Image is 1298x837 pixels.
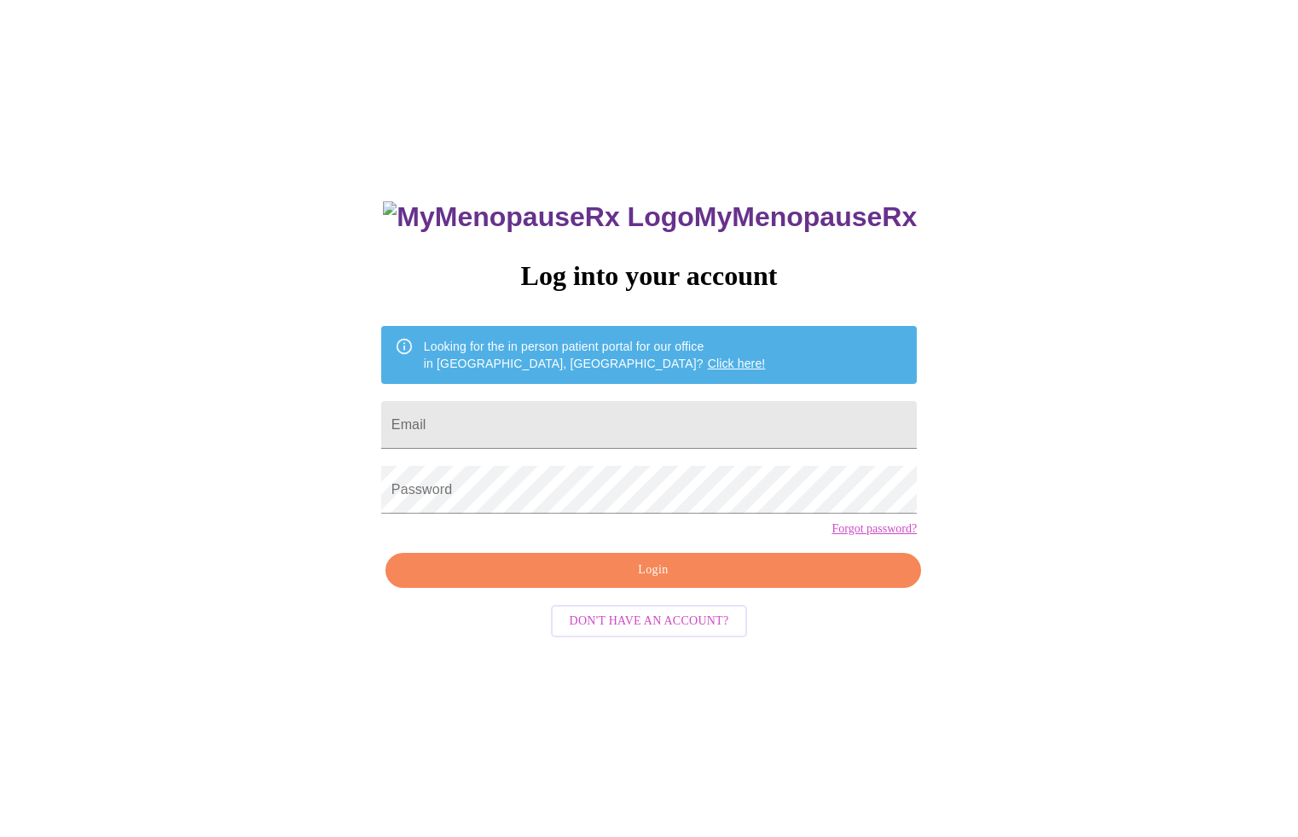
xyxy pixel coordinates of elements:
[424,331,766,379] div: Looking for the in person patient portal for our office in [GEOGRAPHIC_DATA], [GEOGRAPHIC_DATA]?
[383,201,917,233] h3: MyMenopauseRx
[381,260,917,292] h3: Log into your account
[551,605,748,638] button: Don't have an account?
[547,613,752,627] a: Don't have an account?
[385,553,921,588] button: Login
[832,522,917,536] a: Forgot password?
[405,560,901,581] span: Login
[708,357,766,370] a: Click here!
[383,201,693,233] img: MyMenopauseRx Logo
[570,611,729,632] span: Don't have an account?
